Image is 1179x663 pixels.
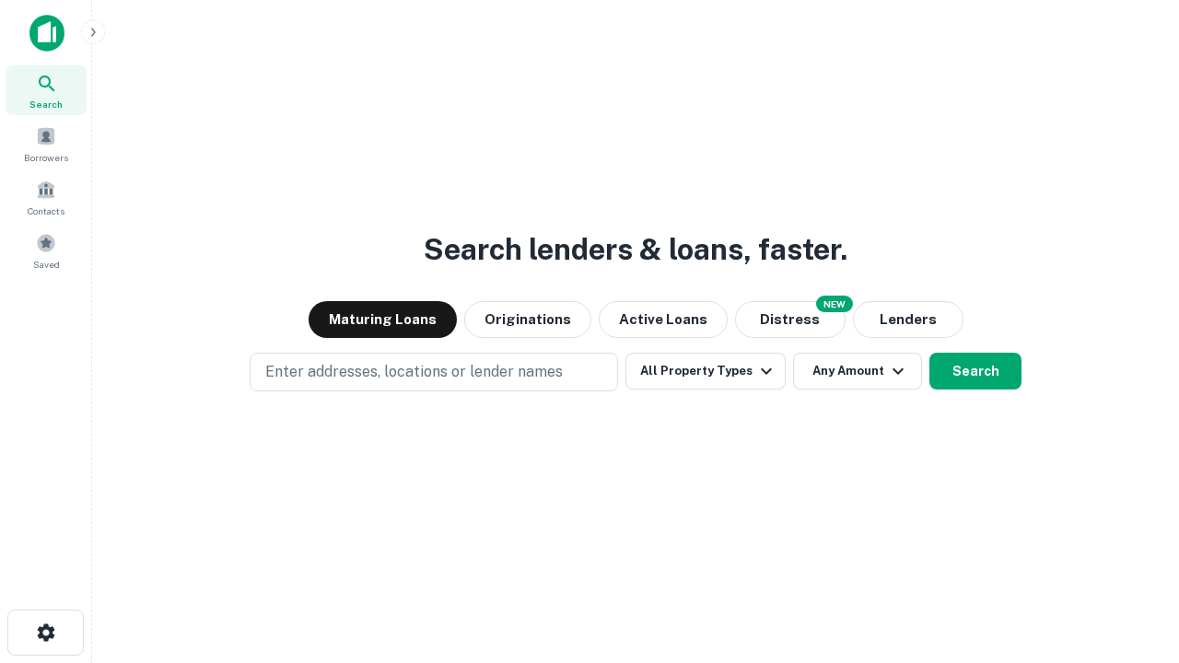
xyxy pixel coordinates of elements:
[599,301,728,338] button: Active Loans
[625,353,786,390] button: All Property Types
[464,301,591,338] button: Originations
[29,97,63,111] span: Search
[1087,516,1179,604] iframe: Chat Widget
[29,15,64,52] img: capitalize-icon.png
[6,65,87,115] a: Search
[24,150,68,165] span: Borrowers
[6,172,87,222] a: Contacts
[265,361,563,383] p: Enter addresses, locations or lender names
[424,227,847,272] h3: Search lenders & loans, faster.
[250,353,618,391] button: Enter addresses, locations or lender names
[816,296,853,312] div: NEW
[6,119,87,169] a: Borrowers
[853,301,963,338] button: Lenders
[735,301,846,338] button: Search distressed loans with lien and other non-mortgage details.
[793,353,922,390] button: Any Amount
[309,301,457,338] button: Maturing Loans
[28,204,64,218] span: Contacts
[929,353,1021,390] button: Search
[6,226,87,275] a: Saved
[33,257,60,272] span: Saved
